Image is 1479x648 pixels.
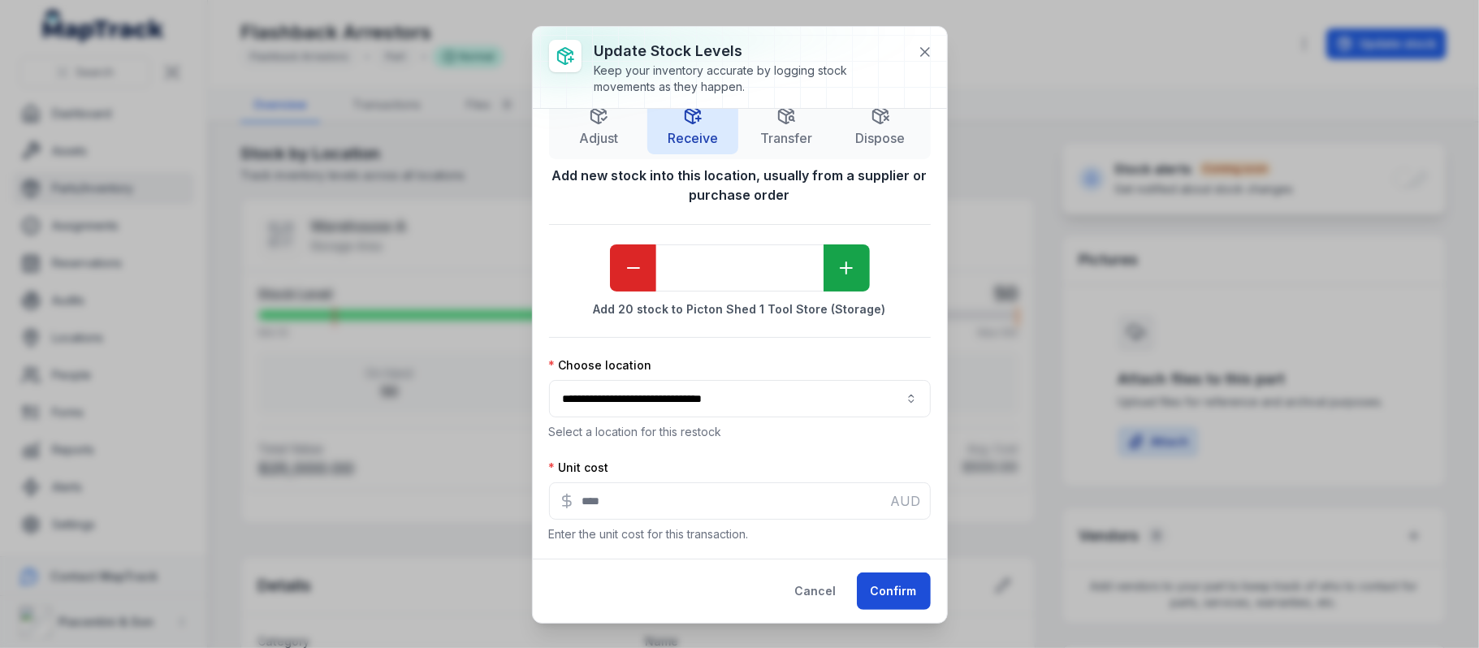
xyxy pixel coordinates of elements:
label: Unit cost [549,460,609,476]
button: Dispose [835,99,926,154]
label: Choose location [549,357,652,374]
h3: Update stock levels [595,40,905,63]
input: :r6q:-form-item-label [549,482,931,520]
span: Adjust [579,128,618,148]
span: Receive [668,128,718,148]
div: Keep your inventory accurate by logging stock movements as they happen. [595,63,905,95]
p: Enter the unit cost for this transaction. [549,526,931,542]
span: Dispose [855,128,905,148]
button: Adjust [554,99,645,154]
button: Cancel [781,572,850,610]
input: undefined-form-item-label [656,244,824,292]
span: Transfer [760,128,812,148]
button: Confirm [857,572,931,610]
button: Receive [647,99,738,154]
strong: Add new stock into this location, usually from a supplier or purchase order [549,166,931,205]
button: Transfer [742,99,832,154]
strong: Add 20 stock to Picton Shed 1 Tool Store (Storage) [549,301,931,318]
p: Select a location for this restock [549,424,931,440]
